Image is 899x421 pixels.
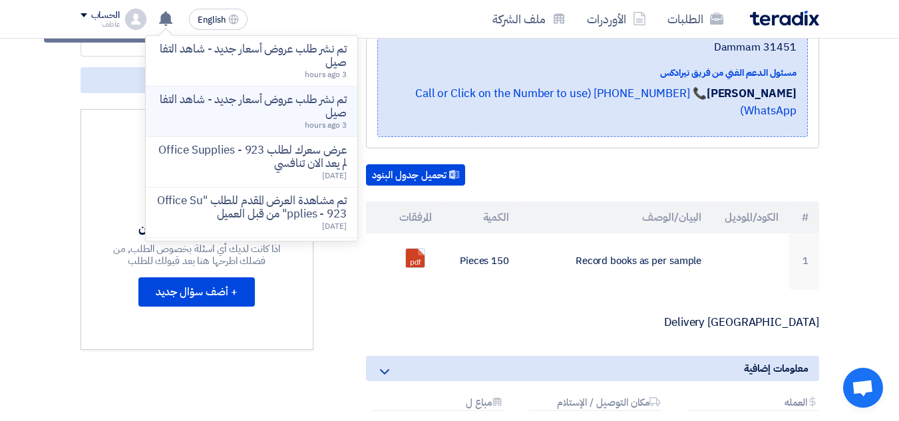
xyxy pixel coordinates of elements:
[712,202,789,233] th: الكود/الموديل
[750,11,819,26] img: Teradix logo
[406,249,512,329] a: SCX_1755769875456.pdf
[843,368,883,408] a: Open chat
[789,233,819,289] td: 1
[305,119,347,131] span: 3 hours ago
[707,85,797,102] strong: [PERSON_NAME]
[415,85,797,119] a: 📞 [PHONE_NUMBER] (Call or Click on the Number to use WhatsApp)
[198,15,226,25] span: English
[443,233,520,289] td: 150 Pieces
[443,202,520,233] th: الكمية
[156,93,347,120] p: تم نشر طلب عروض أسعار جديد - شاهد التفاصيل
[576,3,657,35] a: الأوردرات
[156,194,347,221] p: تم مشاهدة العرض المقدم للطلب "Office Supplies - 923" من قبل العميل
[789,202,819,233] th: #
[322,170,346,182] span: [DATE]
[138,277,255,307] button: + أضف سؤال جديد
[366,202,443,233] th: المرفقات
[657,3,734,35] a: الطلبات
[81,21,120,28] div: عاطف
[156,144,347,170] p: عرض سعرك لطلب Office Supplies - 923 لم يعد الان تنافسي
[482,3,576,35] a: ملف الشركة
[371,397,504,411] div: مباع ل
[529,397,661,411] div: مكان التوصيل / الإستلام
[389,23,797,55] span: [GEOGRAPHIC_DATA], [GEOGRAPHIC_DATA] ,P.O Box 2110- Dammam 31451
[366,164,465,186] button: تحميل جدول البنود
[91,10,120,21] div: الحساب
[100,221,294,236] div: لم تطرح أي أسئلة حتى الآن
[100,243,294,267] div: اذا كانت لديك أي اسئلة بخصوص الطلب, من فضلك اطرحها هنا بعد قبولك للطلب
[366,316,819,329] p: Delivery [GEOGRAPHIC_DATA]
[305,69,347,80] span: 3 hours ago
[744,361,809,376] span: معلومات إضافية
[125,9,146,30] img: profile_test.png
[520,202,712,233] th: البيان/الوصف
[687,397,819,411] div: العمله
[389,66,797,80] div: مسئول الدعم الفني من فريق تيرادكس
[322,220,346,232] span: [DATE]
[520,233,712,289] td: Record books as per sample
[189,9,248,30] button: English
[156,43,347,69] p: تم نشر طلب عروض أسعار جديد - شاهد التفاصيل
